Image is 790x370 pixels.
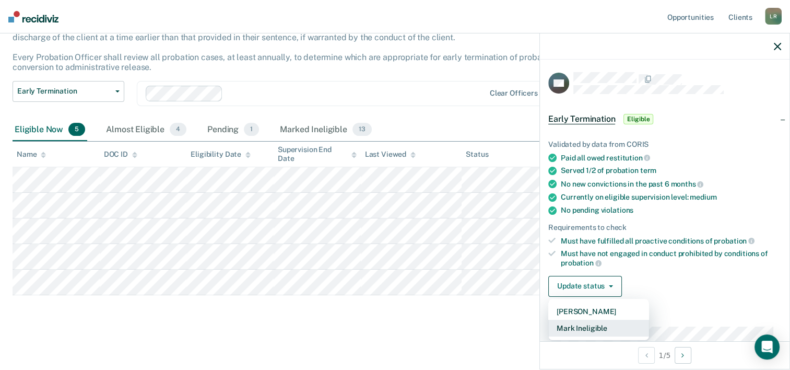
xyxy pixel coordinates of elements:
[754,334,780,360] div: Open Intercom Messenger
[17,150,46,159] div: Name
[104,119,188,142] div: Almost Eligible
[104,150,137,159] div: DOC ID
[548,114,615,124] span: Early Termination
[640,166,656,175] span: term
[548,140,781,149] div: Validated by data from CORIS
[548,223,781,232] div: Requirements to check
[548,314,781,322] dt: Supervision
[466,150,488,159] div: Status
[352,123,372,136] span: 13
[714,237,754,245] span: probation
[561,179,781,189] div: No new convictions in the past 6
[638,347,655,364] button: Previous Opportunity
[600,206,633,214] span: violations
[540,341,789,369] div: 1 / 5
[561,249,781,267] div: Must have not engaged in conduct prohibited by conditions of
[244,123,259,136] span: 1
[606,154,650,162] span: restitution
[765,8,782,25] div: L R
[540,102,789,136] div: Early TerminationEligible
[561,166,781,175] div: Served 1/2 of probation
[548,276,622,297] button: Update status
[548,303,649,320] button: [PERSON_NAME]
[278,119,373,142] div: Marked Ineligible
[205,119,261,142] div: Pending
[690,193,716,201] span: medium
[490,89,538,98] div: Clear officers
[561,236,781,246] div: Must have fulfilled all proactive conditions of
[365,150,416,159] div: Last Viewed
[675,347,691,364] button: Next Opportunity
[13,119,87,142] div: Eligible Now
[561,153,781,163] div: Paid all owed
[17,87,111,96] span: Early Termination
[670,180,703,188] span: months
[548,320,649,337] button: Mark Ineligible
[68,123,85,136] span: 5
[561,206,781,215] div: No pending
[191,150,251,159] div: Eligibility Date
[170,123,186,136] span: 4
[561,259,602,267] span: probation
[561,193,781,202] div: Currently on eligible supervision level:
[278,145,357,163] div: Supervision End Date
[623,114,653,124] span: Eligible
[8,11,58,22] img: Recidiviz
